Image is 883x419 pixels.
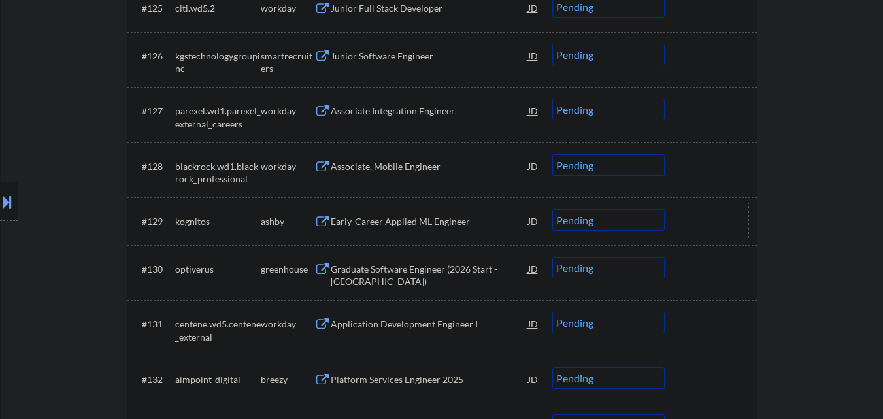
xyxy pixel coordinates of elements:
[261,160,314,173] div: workday
[527,44,540,67] div: JD
[261,263,314,276] div: greenhouse
[331,373,528,386] div: Platform Services Engineer 2025
[142,373,165,386] div: #132
[331,215,528,228] div: Early-Career Applied ML Engineer
[261,215,314,228] div: ashby
[142,50,165,63] div: #126
[142,2,165,15] div: #125
[527,257,540,280] div: JD
[175,318,261,343] div: centene.wd5.centene_external
[261,50,314,75] div: smartrecruiters
[331,160,528,173] div: Associate, Mobile Engineer
[527,209,540,233] div: JD
[331,318,528,331] div: Application Development Engineer I
[527,154,540,178] div: JD
[175,50,261,75] div: kgstechnologygroupinc
[261,105,314,118] div: workday
[261,2,314,15] div: workday
[527,99,540,122] div: JD
[331,263,528,288] div: Graduate Software Engineer (2026 Start - [GEOGRAPHIC_DATA])
[175,373,261,386] div: aimpoint-digital
[175,2,261,15] div: citi.wd5.2
[527,367,540,391] div: JD
[261,318,314,331] div: workday
[331,2,528,15] div: Junior Full Stack Developer
[261,373,314,386] div: breezy
[331,50,528,63] div: Junior Software Engineer
[142,318,165,331] div: #131
[527,312,540,335] div: JD
[331,105,528,118] div: Associate Integration Engineer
